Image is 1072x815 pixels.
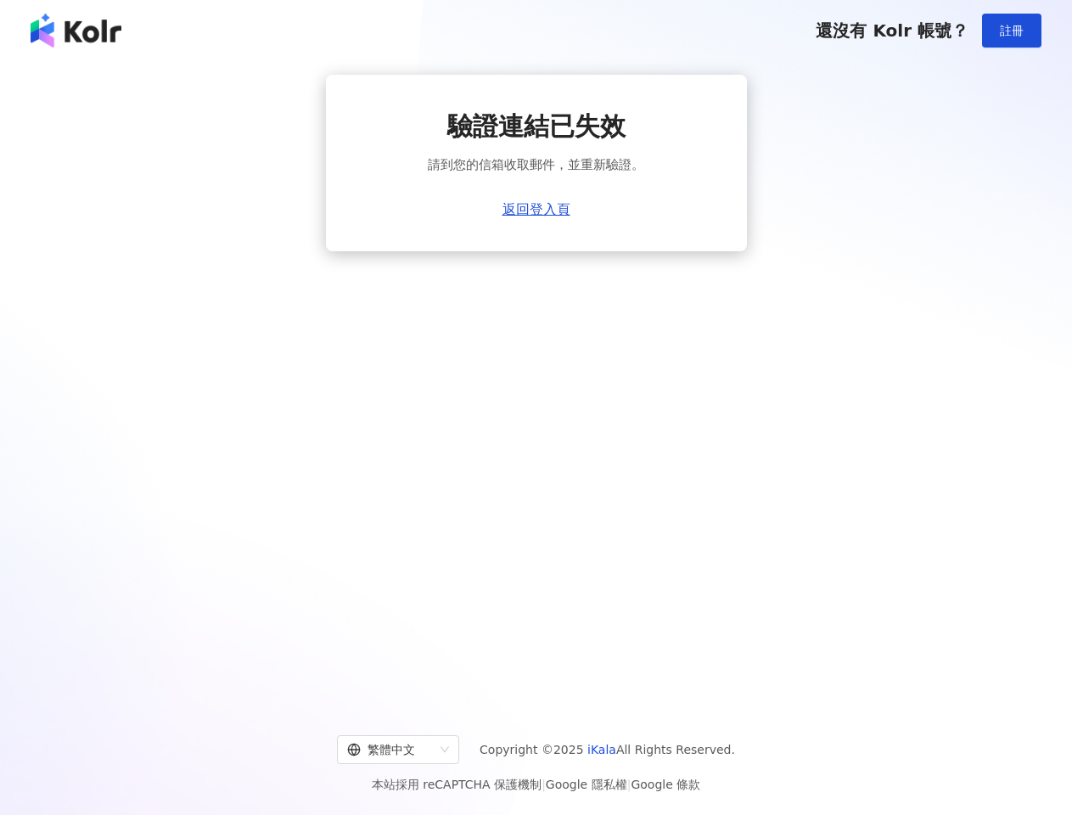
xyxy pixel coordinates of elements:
[546,778,627,791] a: Google 隱私權
[587,743,616,756] a: iKala
[816,20,968,41] span: 還沒有 Kolr 帳號？
[627,778,631,791] span: |
[542,778,546,791] span: |
[1000,24,1024,37] span: 註冊
[347,736,434,763] div: 繁體中文
[631,778,700,791] a: Google 條款
[31,14,121,48] img: logo
[447,109,626,144] span: 驗證連結已失效
[372,774,700,795] span: 本站採用 reCAPTCHA 保護機制
[982,14,1041,48] button: 註冊
[480,739,735,760] span: Copyright © 2025 All Rights Reserved.
[502,202,570,217] a: 返回登入頁
[428,155,644,175] span: 請到您的信箱收取郵件，並重新驗證。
